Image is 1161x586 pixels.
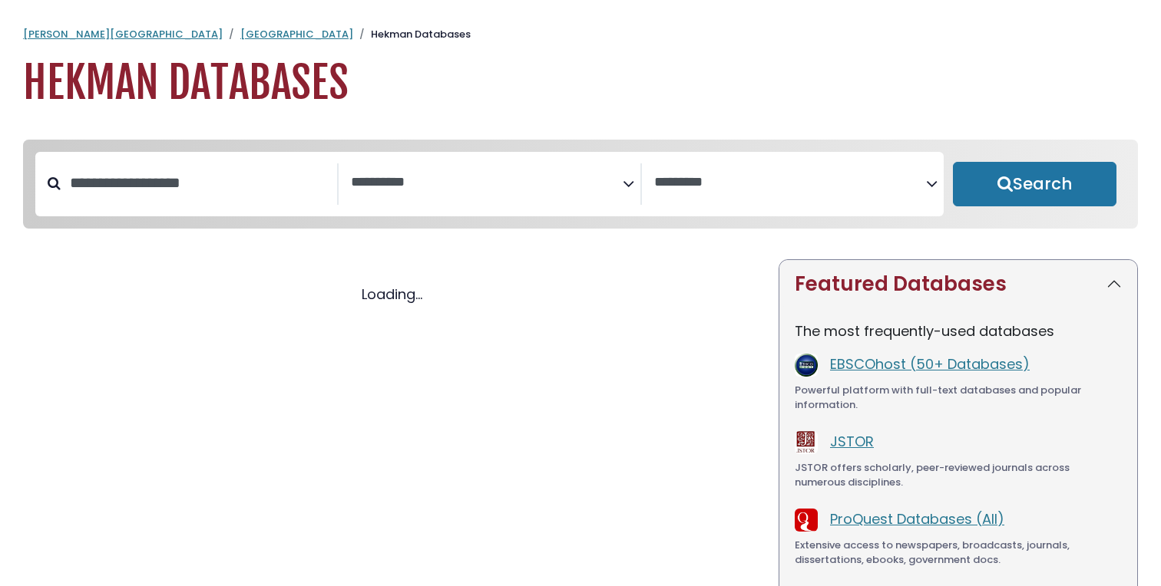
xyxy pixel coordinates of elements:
textarea: Search [351,175,623,191]
a: JSTOR [830,432,874,451]
div: Extensive access to newspapers, broadcasts, journals, dissertations, ebooks, government docs. [795,538,1122,568]
h1: Hekman Databases [23,58,1138,109]
a: EBSCOhost (50+ Databases) [830,354,1030,374]
button: Featured Databases [779,260,1137,308]
input: Search database by title or keyword [61,170,337,196]
a: [PERSON_NAME][GEOGRAPHIC_DATA] [23,27,223,41]
li: Hekman Databases [353,27,471,42]
textarea: Search [654,175,926,191]
div: Powerful platform with full-text databases and popular information. [795,383,1122,413]
nav: Search filters [23,140,1138,229]
a: ProQuest Databases (All) [830,509,1004,528]
div: JSTOR offers scholarly, peer-reviewed journals across numerous disciplines. [795,460,1122,490]
a: [GEOGRAPHIC_DATA] [240,27,353,41]
p: The most frequently-used databases [795,321,1122,341]
button: Submit for Search Results [953,162,1116,206]
nav: breadcrumb [23,27,1138,42]
div: Loading... [23,284,760,305]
